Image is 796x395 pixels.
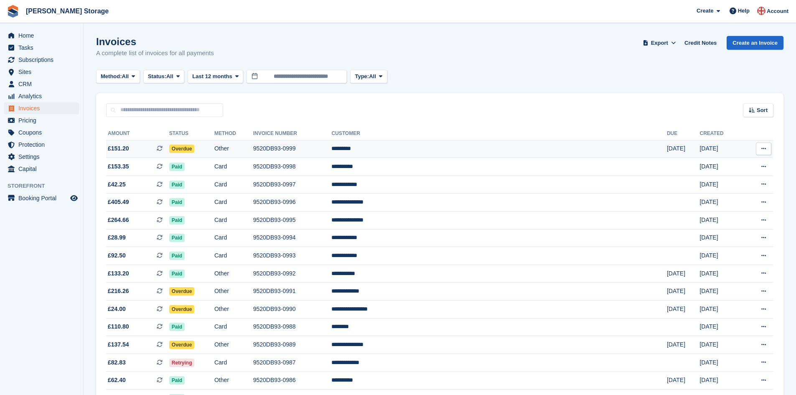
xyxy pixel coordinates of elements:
[757,7,765,15] img: John Baker
[699,336,742,354] td: [DATE]
[148,72,166,81] span: Status:
[253,336,332,354] td: 9520DB93-0989
[667,372,700,390] td: [DATE]
[4,66,79,78] a: menu
[18,192,69,204] span: Booking Portal
[108,144,129,153] span: £151.20
[699,318,742,336] td: [DATE]
[214,301,253,319] td: Other
[699,229,742,247] td: [DATE]
[4,127,79,138] a: menu
[697,7,713,15] span: Create
[699,354,742,372] td: [DATE]
[369,72,376,81] span: All
[143,70,184,84] button: Status: All
[699,176,742,194] td: [DATE]
[214,229,253,247] td: Card
[108,180,126,189] span: £42.25
[18,115,69,126] span: Pricing
[253,212,332,229] td: 9520DB93-0995
[214,265,253,283] td: Other
[4,115,79,126] a: menu
[214,212,253,229] td: Card
[169,287,195,296] span: Overdue
[18,151,69,163] span: Settings
[101,72,122,81] span: Method:
[4,30,79,41] a: menu
[192,72,232,81] span: Last 12 months
[355,72,369,81] span: Type:
[23,4,112,18] a: [PERSON_NAME] Storage
[169,305,195,313] span: Overdue
[699,265,742,283] td: [DATE]
[166,72,173,81] span: All
[169,127,214,140] th: Status
[4,139,79,150] a: menu
[641,36,678,50] button: Export
[253,127,332,140] th: Invoice Number
[188,70,243,84] button: Last 12 months
[214,140,253,158] td: Other
[738,7,750,15] span: Help
[214,194,253,212] td: Card
[108,251,126,260] span: £92.50
[757,106,768,115] span: Sort
[4,42,79,54] a: menu
[108,216,129,224] span: £264.66
[4,151,79,163] a: menu
[169,145,195,153] span: Overdue
[169,323,185,331] span: Paid
[699,212,742,229] td: [DATE]
[4,102,79,114] a: menu
[122,72,129,81] span: All
[699,301,742,319] td: [DATE]
[214,176,253,194] td: Card
[108,162,129,171] span: £153.35
[169,252,185,260] span: Paid
[69,193,79,203] a: Preview store
[169,376,185,385] span: Paid
[699,194,742,212] td: [DATE]
[699,372,742,390] td: [DATE]
[96,48,214,58] p: A complete list of invoices for all payments
[667,265,700,283] td: [DATE]
[108,358,126,367] span: £82.83
[18,42,69,54] span: Tasks
[651,39,668,47] span: Export
[108,233,126,242] span: £28.99
[169,198,185,206] span: Paid
[108,322,129,331] span: £110.80
[350,70,387,84] button: Type: All
[667,127,700,140] th: Due
[214,127,253,140] th: Method
[214,318,253,336] td: Card
[253,194,332,212] td: 9520DB93-0996
[169,216,185,224] span: Paid
[4,78,79,90] a: menu
[253,301,332,319] td: 9520DB93-0990
[214,336,253,354] td: Other
[18,127,69,138] span: Coupons
[4,90,79,102] a: menu
[108,305,126,313] span: £24.00
[667,140,700,158] td: [DATE]
[253,283,332,301] td: 9520DB93-0991
[699,283,742,301] td: [DATE]
[4,54,79,66] a: menu
[253,229,332,247] td: 9520DB93-0994
[18,78,69,90] span: CRM
[169,234,185,242] span: Paid
[96,36,214,47] h1: Invoices
[108,376,126,385] span: £62.40
[253,372,332,390] td: 9520DB93-0986
[169,181,185,189] span: Paid
[169,163,185,171] span: Paid
[214,247,253,265] td: Card
[253,158,332,176] td: 9520DB93-0998
[8,182,83,190] span: Storefront
[253,247,332,265] td: 9520DB93-0993
[214,372,253,390] td: Other
[727,36,783,50] a: Create an Invoice
[169,359,195,367] span: Retrying
[169,341,195,349] span: Overdue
